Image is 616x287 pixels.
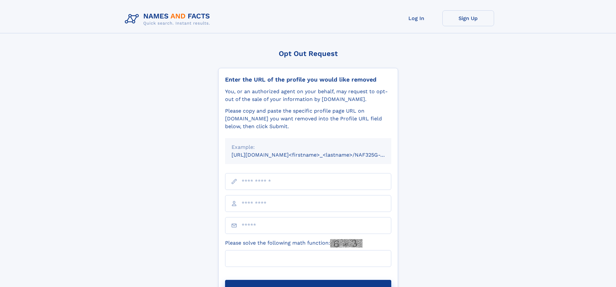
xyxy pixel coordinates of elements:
[225,76,391,83] div: Enter the URL of the profile you would like removed
[225,88,391,103] div: You, or an authorized agent on your behalf, may request to opt-out of the sale of your informatio...
[232,143,385,151] div: Example:
[391,10,442,26] a: Log In
[218,50,398,58] div: Opt Out Request
[225,107,391,130] div: Please copy and paste the specific profile page URL on [DOMAIN_NAME] you want removed into the Pr...
[122,10,215,28] img: Logo Names and Facts
[442,10,494,26] a: Sign Up
[232,152,404,158] small: [URL][DOMAIN_NAME]<firstname>_<lastname>/NAF325G-xxxxxxxx
[225,239,362,248] label: Please solve the following math function:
